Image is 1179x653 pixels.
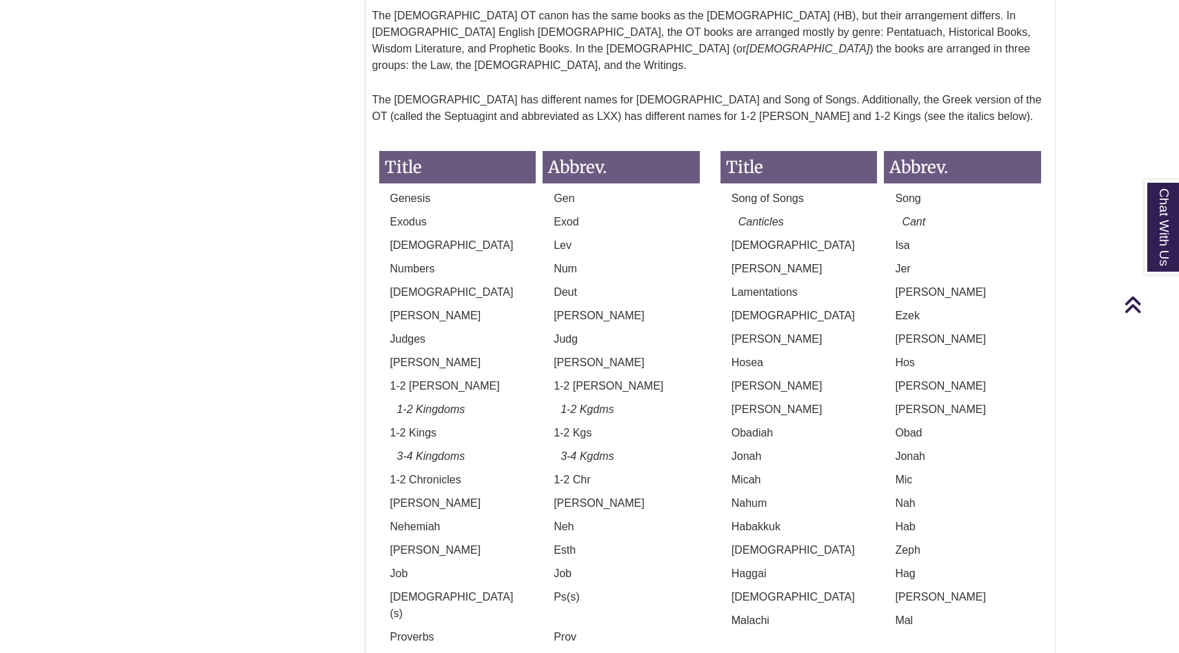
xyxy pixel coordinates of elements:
p: 1-2 [PERSON_NAME] [543,378,700,394]
p: Gen [543,190,700,207]
p: Hag [884,565,1041,582]
p: [PERSON_NAME] [884,401,1041,418]
h3: Title [379,151,536,183]
p: [DEMOGRAPHIC_DATA] [379,237,536,254]
p: Lev [543,237,700,254]
p: Hosea [720,354,878,371]
em: [DEMOGRAPHIC_DATA] [746,43,869,54]
p: 1-2 Chr [543,472,700,488]
p: Nehemiah [379,519,536,535]
p: Obadiah [720,425,878,441]
p: [PERSON_NAME] [720,331,878,348]
p: [PERSON_NAME] [884,331,1041,348]
p: Lamentations [720,284,878,301]
em: 3-4 Kingdoms [397,450,465,462]
p: [PERSON_NAME] [720,261,878,277]
p: [DEMOGRAPHIC_DATA] [379,284,536,301]
p: Genesis [379,190,536,207]
em: 1-2 Kgdms [561,403,614,415]
p: Micah [720,472,878,488]
p: Mal [884,612,1041,629]
p: Zeph [884,542,1041,559]
p: Ezek [884,308,1041,324]
p: Mic [884,472,1041,488]
p: Job [543,565,700,582]
p: 1-2 Chronicles [379,472,536,488]
p: Habakkuk [720,519,878,535]
p: Judg [543,331,700,348]
p: The [DEMOGRAPHIC_DATA] OT canon has the same books as the [DEMOGRAPHIC_DATA] (HB), but their arra... [372,2,1049,79]
p: Hab [884,519,1041,535]
p: Judges [379,331,536,348]
h3: Title [720,151,878,183]
p: [DEMOGRAPHIC_DATA](s) [379,589,536,622]
p: Nahum [720,495,878,512]
p: [PERSON_NAME] [720,378,878,394]
p: Prov [543,629,700,645]
p: 1-2 [PERSON_NAME] [379,378,536,394]
p: Job [379,565,536,582]
h3: Abbrev. [884,151,1041,183]
p: Hos [884,354,1041,371]
p: [DEMOGRAPHIC_DATA] [720,589,878,605]
p: [PERSON_NAME] [884,284,1041,301]
p: [PERSON_NAME] [543,308,700,324]
p: [PERSON_NAME] [379,308,536,324]
em: Canticles [738,216,784,228]
p: 1-2 Kgs [543,425,700,441]
a: Back to Top [1124,295,1176,314]
em: Cant [902,216,925,228]
p: Exod [543,214,700,230]
p: Song [884,190,1041,207]
p: [PERSON_NAME] [720,401,878,418]
p: Ps(s) [543,589,700,605]
em: 1-2 Kingdoms [397,403,465,415]
p: Jonah [884,448,1041,465]
p: Haggai [720,565,878,582]
p: Malachi [720,612,878,629]
p: [PERSON_NAME] [543,354,700,371]
p: [DEMOGRAPHIC_DATA] [720,542,878,559]
em: 3-4 Kgdms [561,450,614,462]
p: Obad [884,425,1041,441]
p: [PERSON_NAME] [884,589,1041,605]
p: Jonah [720,448,878,465]
p: 1-2 Kings [379,425,536,441]
p: Song of Songs [720,190,878,207]
p: The [DEMOGRAPHIC_DATA] has different names for [DEMOGRAPHIC_DATA] and Song of Songs. Additionally... [372,86,1049,130]
p: Esth [543,542,700,559]
p: Nah [884,495,1041,512]
p: [DEMOGRAPHIC_DATA] [720,237,878,254]
p: [DEMOGRAPHIC_DATA] [720,308,878,324]
p: [PERSON_NAME] [379,542,536,559]
p: Num [543,261,700,277]
p: Neh [543,519,700,535]
p: Deut [543,284,700,301]
h3: Abbrev. [543,151,700,183]
p: Numbers [379,261,536,277]
p: Exodus [379,214,536,230]
p: Jer [884,261,1041,277]
p: [PERSON_NAME] [884,378,1041,394]
p: Isa [884,237,1041,254]
p: Proverbs [379,629,536,645]
p: [PERSON_NAME] [543,495,700,512]
p: [PERSON_NAME] [379,354,536,371]
p: [PERSON_NAME] [379,495,536,512]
